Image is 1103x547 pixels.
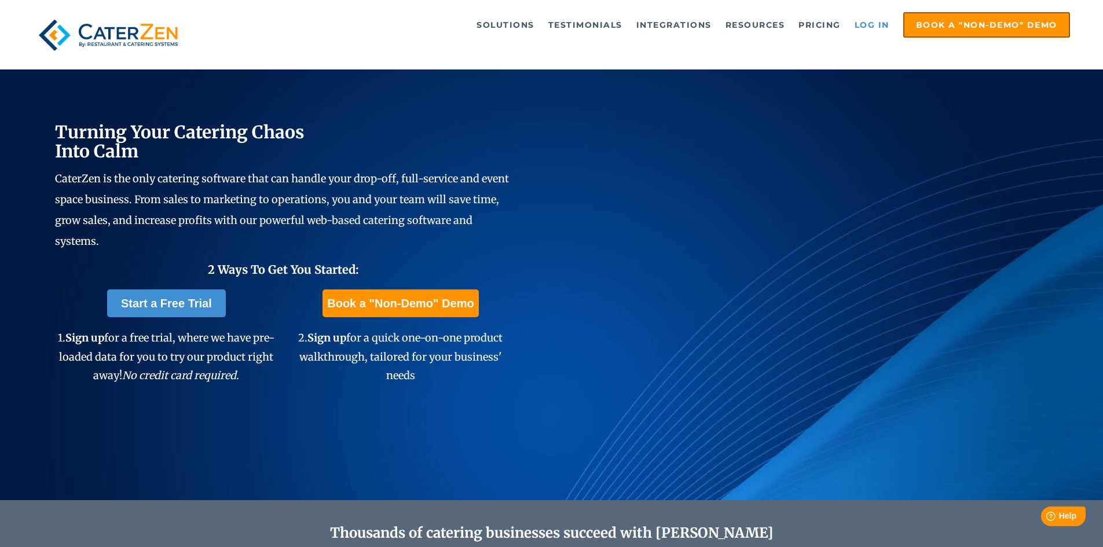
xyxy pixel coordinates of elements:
span: 2. for a quick one-on-one product walkthrough, tailored for your business' needs [298,331,503,382]
a: Resources [720,13,791,36]
a: Pricing [793,13,847,36]
a: Solutions [471,13,540,36]
em: No credit card required. [122,369,239,382]
span: Sign up [307,331,346,344]
div: Navigation Menu [210,12,1070,38]
span: CaterZen is the only catering software that can handle your drop-off, full-service and event spac... [55,172,509,248]
span: 1. for a free trial, where we have pre-loaded data for you to try our product right away! [58,331,274,382]
span: 2 Ways To Get You Started: [208,262,359,277]
a: Book a "Non-Demo" Demo [903,12,1070,38]
a: Testimonials [543,13,628,36]
a: Start a Free Trial [107,289,226,317]
iframe: Help widget launcher [1000,502,1090,534]
span: Turning Your Catering Chaos Into Calm [55,121,305,162]
span: Sign up [65,331,104,344]
a: Book a "Non-Demo" Demo [323,289,478,317]
a: Integrations [631,13,717,36]
a: Log in [849,13,895,36]
h2: Thousands of catering businesses succeed with [PERSON_NAME] [111,525,993,542]
img: caterzen [33,12,184,58]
